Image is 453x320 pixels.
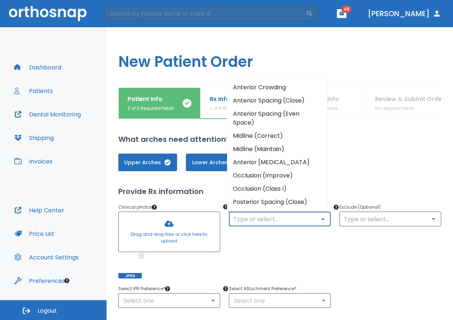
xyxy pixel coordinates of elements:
[227,107,327,129] li: Anterior Spacing (Even Space)
[118,154,177,171] button: Upper Arches
[10,248,83,266] button: Account Settings
[229,284,331,293] p: Select Attachment Preference *
[9,6,87,21] img: Orthosnap
[342,214,439,224] input: Type or select...
[118,186,441,197] h2: Provide Rx information
[10,129,58,147] button: Shipping
[127,105,174,112] p: 2 of 2 Required fields
[227,156,327,169] li: Anterior [MEDICAL_DATA]
[164,285,171,292] div: Tooltip anchor
[10,105,85,123] button: Dental Monitoring
[222,204,229,210] div: Tooltip anchor
[126,159,170,166] span: Upper Arches
[341,6,352,13] span: 48
[227,195,327,209] li: Posterior Spacing (Close)
[10,272,69,290] button: Preferences
[227,94,327,107] li: Anterior Spacing (Close)
[118,284,220,293] p: Select IPR Preference *
[10,152,57,170] button: Invoices
[222,285,229,292] div: Tooltip anchor
[227,169,327,182] li: Occlusion (Improve)
[151,204,158,211] div: Tooltip anchor
[227,143,327,156] li: Midline (Maintain)
[10,82,57,100] button: Patients
[107,27,453,87] h1: New Patient Order
[227,129,327,143] li: Midline (Correct)
[227,209,327,231] li: Posterior Spacing (Even Space)
[105,6,306,21] input: Search by Patient Name or Case #
[227,81,327,94] li: Anterior Crowding
[127,95,174,104] p: Patient Info
[318,214,328,224] button: Close
[227,182,327,195] li: Occlusion (Class I)
[37,307,57,315] span: Logout
[64,277,70,284] div: Tooltip anchor
[118,273,142,278] span: JPEG
[333,204,339,211] div: Tooltip anchor
[10,58,66,76] button: Dashboard
[229,293,331,308] div: Select one
[10,201,69,219] button: Help Center
[186,154,245,171] button: Lower Arches
[210,95,256,104] p: Rx Information
[210,105,256,112] p: 2 of 6 Required fields
[193,159,237,166] span: Lower Arches
[118,134,441,145] h2: What arches need attention?*
[10,225,59,242] button: Price List
[118,293,220,308] div: Select one
[118,203,220,212] p: Clinical photos *
[231,214,328,224] input: Type or select...
[365,7,444,20] button: [PERSON_NAME]
[428,214,439,224] button: Open
[339,203,441,212] p: Exclude (Optional)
